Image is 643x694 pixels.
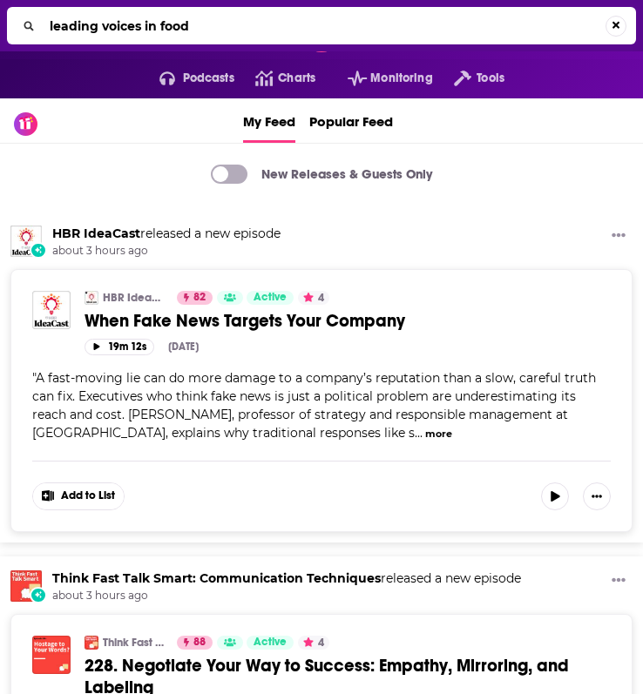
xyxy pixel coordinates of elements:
[52,244,281,259] span: about 3 hours ago
[234,64,315,92] a: Charts
[370,66,432,91] span: Monitoring
[85,310,611,332] a: When Fake News Targets Your Company
[247,636,294,650] a: Active
[139,64,234,92] button: open menu
[309,102,393,140] span: Popular Feed
[85,291,98,305] img: HBR IdeaCast
[183,66,234,91] span: Podcasts
[193,289,206,307] span: 82
[32,370,596,441] span: "
[43,12,606,40] input: Search...
[605,570,633,592] button: Show More Button
[52,570,521,587] h3: released a new episode
[10,570,42,602] img: Think Fast Talk Smart: Communication Techniques
[477,66,504,91] span: Tools
[7,7,636,44] div: Search...
[177,291,213,305] a: 82
[278,66,315,91] span: Charts
[61,489,115,502] span: Add to List
[583,482,611,510] button: Show More Button
[32,291,71,329] img: When Fake News Targets Your Company
[33,483,124,509] button: Show More Button
[425,427,452,441] button: more
[30,587,46,603] div: New Episode
[211,165,432,184] a: New Releases & Guests Only
[327,64,433,92] button: open menu
[415,425,423,441] span: ...
[247,291,294,305] a: Active
[103,291,166,305] a: HBR IdeaCast
[168,340,199,353] div: [DATE]
[10,226,42,257] img: HBR IdeaCast
[433,64,504,92] button: open menu
[52,570,381,586] a: Think Fast Talk Smart: Communication Techniques
[309,98,393,143] a: Popular Feed
[52,226,140,241] a: HBR IdeaCast
[254,289,287,307] span: Active
[85,310,405,332] span: When Fake News Targets Your Company
[52,226,281,242] h3: released a new episode
[605,226,633,247] button: Show More Button
[85,636,98,650] img: Think Fast Talk Smart: Communication Techniques
[177,636,213,650] a: 88
[85,339,154,355] button: 19m 12s
[32,370,596,441] span: A fast-moving lie can do more damage to a company’s reputation than a slow, careful truth can fix...
[30,242,46,259] div: New Episode
[254,634,287,651] span: Active
[52,589,521,603] span: about 3 hours ago
[298,636,329,650] button: 4
[298,291,329,305] button: 4
[243,98,295,143] a: My Feed
[32,636,71,674] img: 228. Negotiate Your Way to Success: Empathy, Mirroring, and Labeling
[193,634,206,651] span: 88
[243,102,295,140] span: My Feed
[103,636,166,650] a: Think Fast Talk Smart: Communication Techniques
